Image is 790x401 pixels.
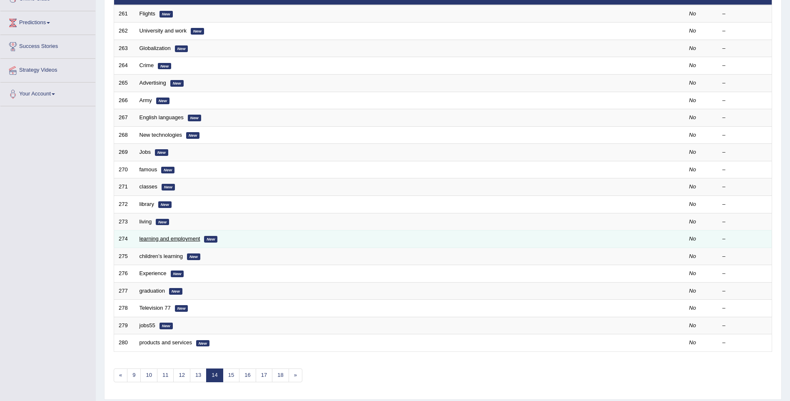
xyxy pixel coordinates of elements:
em: No [689,339,696,346]
a: Army [140,97,152,103]
em: New [156,219,169,226]
td: 268 [114,126,135,144]
em: New [187,253,200,260]
a: Television 77 [140,305,171,311]
em: New [170,80,184,87]
a: products and services [140,339,192,346]
td: 279 [114,317,135,334]
a: Your Account [0,83,95,103]
em: New [171,271,184,277]
td: 271 [114,178,135,196]
div: – [723,339,768,347]
em: No [689,28,696,34]
td: 267 [114,109,135,127]
div: – [723,270,768,278]
td: 270 [114,161,135,178]
a: Advertising [140,80,166,86]
div: – [723,114,768,122]
em: New [196,340,209,347]
div: – [723,45,768,53]
em: No [689,236,696,242]
div: – [723,235,768,243]
em: No [689,183,696,190]
em: New [191,28,204,35]
a: Crime [140,62,154,68]
em: New [156,98,169,104]
a: 14 [206,368,223,382]
a: Globalization [140,45,171,51]
a: 17 [256,368,272,382]
em: No [689,166,696,173]
div: – [723,183,768,191]
a: « [114,368,127,382]
a: classes [140,183,157,190]
td: 273 [114,213,135,231]
em: No [689,97,696,103]
a: Success Stories [0,35,95,56]
td: 269 [114,144,135,161]
em: No [689,114,696,120]
a: » [289,368,302,382]
a: 13 [190,368,207,382]
em: No [689,218,696,225]
em: No [689,201,696,207]
em: New [175,45,188,52]
em: New [204,236,217,243]
div: – [723,218,768,226]
a: University and work [140,28,187,34]
td: 264 [114,57,135,75]
em: No [689,322,696,328]
a: learning and employment [140,236,200,242]
em: New [175,305,188,312]
div: – [723,200,768,208]
a: Predictions [0,11,95,32]
div: – [723,131,768,139]
a: jobs55 [140,322,155,328]
div: – [723,10,768,18]
a: famous [140,166,157,173]
div: – [723,322,768,330]
em: No [689,62,696,68]
td: 263 [114,40,135,57]
em: No [689,80,696,86]
td: 266 [114,92,135,109]
div: – [723,287,768,295]
div: – [723,27,768,35]
em: No [689,132,696,138]
em: New [161,167,174,173]
em: No [689,253,696,259]
div: – [723,166,768,174]
em: No [689,10,696,17]
a: 10 [140,368,157,382]
a: New technologies [140,132,182,138]
td: 276 [114,265,135,283]
a: 9 [127,368,141,382]
a: 12 [173,368,190,382]
em: New [188,115,201,121]
td: 274 [114,231,135,248]
em: No [689,305,696,311]
a: library [140,201,154,207]
td: 275 [114,248,135,265]
a: English languages [140,114,184,120]
em: New [158,201,172,208]
td: 262 [114,23,135,40]
div: – [723,304,768,312]
a: Jobs [140,149,151,155]
em: New [159,11,173,18]
a: 16 [239,368,256,382]
div: – [723,79,768,87]
td: 280 [114,334,135,352]
td: 272 [114,195,135,213]
em: No [689,288,696,294]
a: 11 [157,368,174,382]
td: 261 [114,5,135,23]
em: New [155,149,168,156]
em: New [162,184,175,190]
em: New [159,323,173,329]
td: 265 [114,75,135,92]
a: graduation [140,288,165,294]
div: – [723,253,768,261]
div: – [723,62,768,70]
a: Flights [140,10,155,17]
